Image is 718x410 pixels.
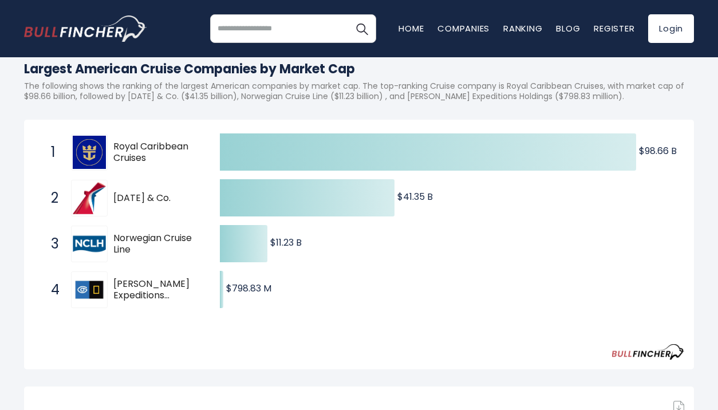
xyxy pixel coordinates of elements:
a: Go to homepage [24,15,147,42]
a: Companies [437,22,490,34]
p: The following shows the ranking of the largest American companies by market cap. The top-ranking ... [24,81,694,101]
a: Home [399,22,424,34]
text: $98.66 B [639,144,677,157]
span: Norwegian Cruise Line [113,232,200,257]
span: 1 [45,143,57,162]
img: Carnival & Co. [73,182,106,215]
span: 2 [45,188,57,208]
h1: Largest American Cruise Companies by Market Cap [24,60,694,78]
span: 3 [45,234,57,254]
span: Royal Caribbean Cruises [113,141,200,165]
text: $798.83 M [226,282,271,295]
text: $11.23 B [270,236,302,249]
button: Search [348,14,376,43]
a: Login [648,14,694,43]
a: Ranking [503,22,542,34]
img: Royal Caribbean Cruises [73,136,106,169]
img: Lindblad Expeditions Holdings [73,273,106,306]
span: [DATE] & Co. [113,192,200,204]
img: Norwegian Cruise Line [73,227,106,261]
text: $41.35 B [397,190,433,203]
span: 4 [45,280,57,299]
a: Register [594,22,634,34]
span: [PERSON_NAME] Expeditions Holdings [113,278,200,302]
a: Blog [556,22,580,34]
img: bullfincher logo [24,15,147,42]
